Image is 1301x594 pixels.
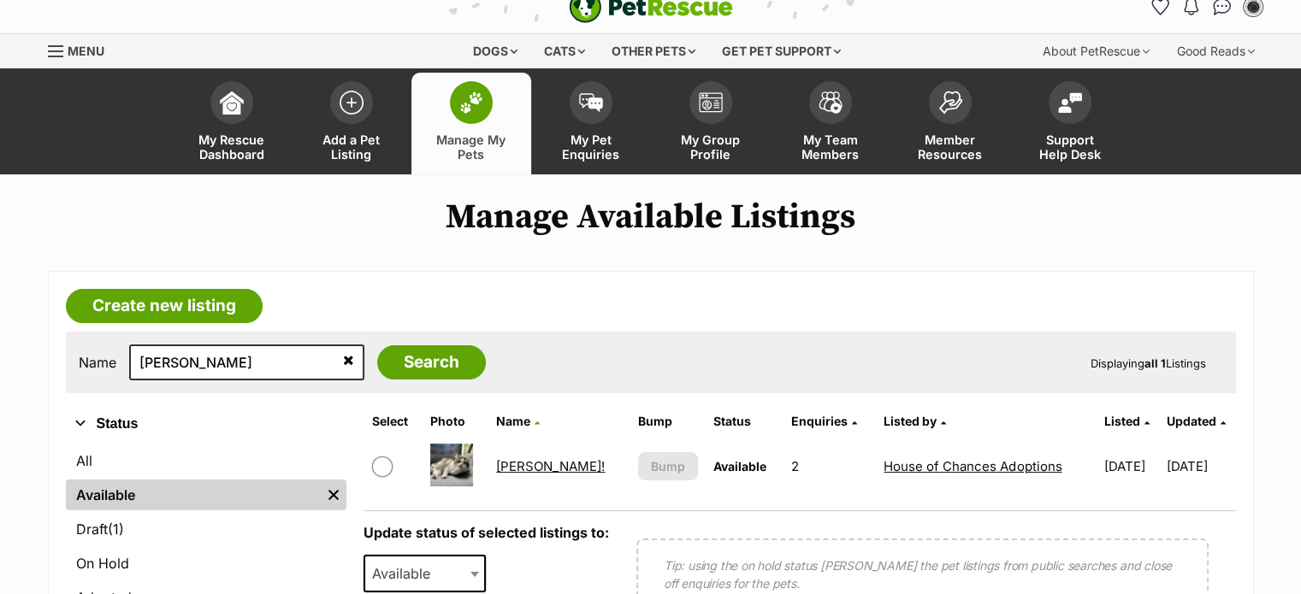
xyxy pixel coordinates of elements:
[651,73,771,174] a: My Group Profile
[313,132,390,162] span: Add a Pet Listing
[672,132,749,162] span: My Group Profile
[340,91,364,115] img: add-pet-listing-icon-0afa8454b4691262ce3f59096e99ab1cd57d4a30225e0717b998d2c9b9846f56.svg
[172,73,292,174] a: My Rescue Dashboard
[108,519,124,539] span: (1)
[1097,437,1165,496] td: [DATE]
[579,93,603,112] img: pet-enquiries-icon-7e3ad2cf08bfb03b45e93fb7055b45f3efa6380592205ae92323e6603595dc1f.svg
[884,414,937,428] span: Listed by
[707,408,783,435] th: Status
[1058,92,1082,113] img: help-desk-icon-fdf02630f3aa405de69fd3d07c3f3aa587a6932b1a1747fa1d2bba05be0121f9.svg
[459,91,483,114] img: manage-my-pets-icon-02211641906a0b7f246fdf0571729dbe1e7629f14944591b6c1af311fb30b64b.svg
[553,132,630,162] span: My Pet Enquiries
[66,413,346,435] button: Status
[819,91,843,114] img: team-members-icon-5396bd8760b3fe7c0b43da4ab00e1e3bb1a5d9ba89233759b79545d2d3fc5d0d.svg
[433,132,510,162] span: Manage My Pets
[193,132,270,162] span: My Rescue Dashboard
[496,414,540,428] a: Name
[1144,356,1166,370] strong: all 1
[1165,34,1267,68] div: Good Reads
[1032,132,1109,162] span: Support Help Desk
[66,479,321,510] a: Available
[890,73,1010,174] a: Member Resources
[791,414,848,428] span: translation missing: en.admin.listings.index.attributes.enquiries
[423,408,488,435] th: Photo
[496,458,605,474] a: [PERSON_NAME]!
[791,414,857,428] a: Enquiries
[631,408,706,435] th: Bump
[1167,414,1216,428] span: Updated
[699,92,723,113] img: group-profile-icon-3fa3cf56718a62981997c0bc7e787c4b2cf8bcc04b72c1350f741eb67cf2f40e.svg
[664,556,1181,592] p: Tip: using the on hold status [PERSON_NAME] the pet listings from public searches and close off e...
[321,479,346,510] a: Remove filter
[784,437,875,496] td: 2
[1010,73,1130,174] a: Support Help Desk
[638,452,699,480] button: Bump
[1031,34,1162,68] div: About PetRescue
[365,562,447,585] span: Available
[651,457,685,475] span: Bump
[220,91,244,115] img: dashboard-icon-eb2f2d2d3e046f16d808141f083e7271f6b2e854fb5c12c21221c1fb7104beca.svg
[496,414,530,428] span: Name
[531,73,651,174] a: My Pet Enquiries
[79,355,116,370] label: Name
[377,345,486,379] input: Search
[1104,414,1140,428] span: Listed
[68,44,104,58] span: Menu
[912,132,989,162] span: Member Resources
[1104,414,1150,428] a: Listed
[1167,414,1226,428] a: Updated
[66,514,346,544] a: Draft
[411,73,531,174] a: Manage My Pets
[365,408,422,435] th: Select
[792,132,869,162] span: My Team Members
[1091,356,1206,370] span: Displaying Listings
[364,524,609,541] label: Update status of selected listings to:
[364,555,487,592] span: Available
[66,289,263,323] a: Create new listing
[771,73,890,174] a: My Team Members
[1167,437,1234,496] td: [DATE]
[292,73,411,174] a: Add a Pet Listing
[461,34,529,68] div: Dogs
[938,91,962,114] img: member-resources-icon-8e73f808a243e03378d46382f2149f9095a855e16c252ad45f914b54edf8863c.svg
[48,34,116,65] a: Menu
[66,445,346,476] a: All
[600,34,707,68] div: Other pets
[884,414,946,428] a: Listed by
[713,459,766,473] span: Available
[884,458,1061,474] a: House of Chances Adoptions
[532,34,597,68] div: Cats
[66,548,346,579] a: On Hold
[710,34,853,68] div: Get pet support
